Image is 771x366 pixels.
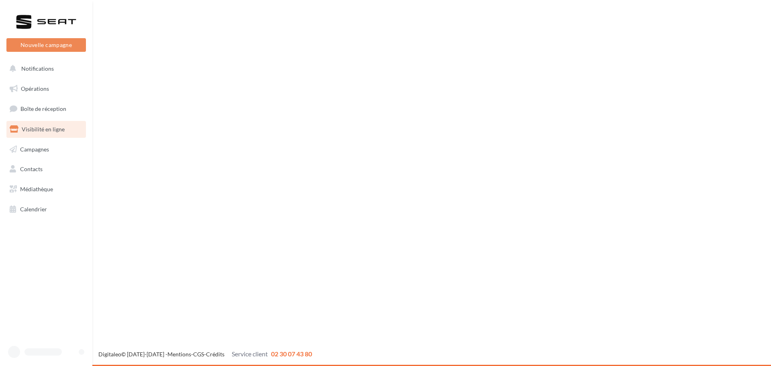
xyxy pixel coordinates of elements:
[5,121,88,138] a: Visibilité en ligne
[5,80,88,97] a: Opérations
[5,60,84,77] button: Notifications
[22,126,65,133] span: Visibilité en ligne
[98,351,121,358] a: Digitaleo
[6,38,86,52] button: Nouvelle campagne
[20,206,47,213] span: Calendrier
[232,350,268,358] span: Service client
[20,166,43,172] span: Contacts
[5,201,88,218] a: Calendrier
[98,351,312,358] span: © [DATE]-[DATE] - - -
[5,181,88,198] a: Médiathèque
[5,141,88,158] a: Campagnes
[20,105,66,112] span: Boîte de réception
[5,161,88,178] a: Contacts
[21,65,54,72] span: Notifications
[193,351,204,358] a: CGS
[20,186,53,192] span: Médiathèque
[167,351,191,358] a: Mentions
[21,85,49,92] span: Opérations
[20,145,49,152] span: Campagnes
[271,350,312,358] span: 02 30 07 43 80
[5,100,88,117] a: Boîte de réception
[206,351,224,358] a: Crédits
